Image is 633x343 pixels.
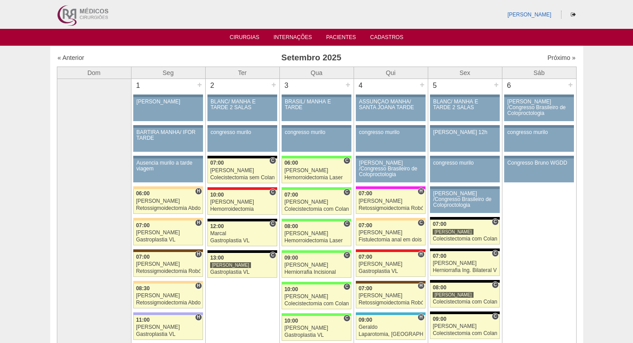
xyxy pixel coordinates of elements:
div: Key: Neomater [356,312,425,315]
a: congresso murilo [504,128,573,152]
span: 11:00 [136,317,150,323]
div: 2 [206,79,219,92]
div: 4 [354,79,368,92]
a: Ausencia murilo a tarde viagem [133,158,203,182]
span: Hospital [418,188,424,195]
div: Colecistectomia com Colangiografia VL [433,236,497,242]
a: C 09:00 [PERSON_NAME] Colecistectomia com Colangiografia VL [430,314,499,339]
div: Key: Santa Joana [133,249,203,252]
a: [PERSON_NAME] /Congresso Brasileiro de Coloproctologia [356,158,425,182]
div: Key: Brasil [282,187,351,190]
span: 08:00 [284,223,298,229]
a: BRASIL/ MANHÃ E TARDE [282,97,351,121]
a: [PERSON_NAME] [507,12,551,18]
span: 07:00 [358,190,372,197]
th: Qua [279,67,354,79]
div: Key: Aviso [356,125,425,128]
a: BLANC/ MANHÃ E TARDE 2 SALAS [430,97,499,121]
a: H 07:00 [PERSON_NAME] Retossigmoidectomia Robótica [356,284,425,308]
div: + [344,79,352,91]
div: [PERSON_NAME] [284,168,349,173]
div: [PERSON_NAME] [136,261,200,267]
div: + [493,79,500,91]
div: Key: Aviso [504,95,573,97]
a: H 07:00 [PERSON_NAME] Retossigmoidectomia Robótica [356,189,425,214]
div: Fistulectomia anal em dois tempos [358,237,423,243]
div: Key: Blanc [430,217,499,220]
div: Key: Brasil [282,250,351,253]
a: Cirurgias [230,34,259,43]
a: C 06:00 [PERSON_NAME] Hemorroidectomia Laser [282,158,351,183]
div: [PERSON_NAME] [433,323,497,329]
a: H 07:00 [PERSON_NAME] Gastroplastia VL [133,221,203,245]
a: BLANC/ MANHÃ E TARDE 2 SALAS [207,97,277,121]
i: Sair [571,12,576,17]
a: Cadastros [370,34,403,43]
span: 07:00 [433,221,446,227]
a: Próximo » [547,54,575,61]
div: Congresso Bruno WGDD [507,160,571,166]
div: Key: Blanc [430,311,499,314]
a: congresso murilo [356,128,425,152]
div: [PERSON_NAME] [136,293,200,299]
a: C 09:00 [PERSON_NAME] Herniorrafia Incisional [282,253,351,278]
div: Retossigmoidectomia Abdominal VL [136,205,200,211]
span: Consultório [492,313,498,320]
th: Dom [57,67,131,79]
div: [PERSON_NAME] [210,168,275,173]
a: congresso murilo [207,128,277,152]
div: Key: Blanc [207,219,277,221]
span: Consultório [343,315,350,322]
div: [PERSON_NAME] [284,262,349,268]
div: [PERSON_NAME] [284,231,349,237]
span: Consultório [492,281,498,288]
div: Key: Bartira [133,281,203,284]
a: C 07:00 [PERSON_NAME] Colecistectomia com Colangiografia VL [430,220,499,244]
div: Retossigmoidectomia Robótica [136,268,200,274]
a: C 10:00 [PERSON_NAME] Hemorroidectomia [207,190,277,215]
div: ASSUNÇÃO MANHÃ/ SANTA JOANA TARDE [359,99,422,110]
div: Key: Aviso [133,156,203,158]
div: BARTIRA MANHÃ/ IFOR TARDE [136,130,200,141]
span: Consultório [343,283,350,290]
th: Seg [131,67,205,79]
div: Key: Aviso [356,156,425,158]
span: 07:00 [433,253,446,259]
a: C 07:00 [PERSON_NAME] Colecistectomia com Colangiografia VL [282,190,351,215]
div: [PERSON_NAME] [210,262,251,268]
span: 09:00 [358,317,372,323]
div: + [196,79,203,91]
a: [PERSON_NAME] 12h [430,128,499,152]
div: Key: Brasil [282,313,351,316]
a: H 09:00 Geraldo Laparotomia, [GEOGRAPHIC_DATA], Drenagem, Bridas VL [356,315,425,340]
h3: Setembro 2025 [182,51,441,64]
div: Key: Blanc [207,156,277,158]
div: + [270,79,278,91]
div: congresso murilo [211,130,274,135]
a: C 07:00 [PERSON_NAME] Fistulectomia anal em dois tempos [356,221,425,245]
span: Hospital [195,282,202,289]
div: Key: Blanc [430,248,499,251]
div: Herniorrafia Ing. Bilateral VL [433,268,497,273]
div: Gastroplastia VL [210,269,275,275]
div: Key: Aviso [133,125,203,128]
a: Internações [274,34,312,43]
div: [PERSON_NAME] [284,199,349,205]
div: congresso murilo [359,130,422,135]
div: Key: Aviso [207,125,277,128]
div: Key: Bartira [356,218,425,221]
div: [PERSON_NAME] [136,230,200,236]
div: Key: Aviso [356,95,425,97]
div: Key: Aviso [430,125,499,128]
div: Key: Aviso [504,156,573,158]
a: C 13:00 [PERSON_NAME] Gastroplastia VL [207,253,277,278]
a: [PERSON_NAME] /Congresso Brasileiro de Coloproctologia [504,97,573,121]
span: Consultório [343,157,350,164]
span: 13:00 [210,255,224,261]
span: 07:00 [136,254,150,260]
a: C 10:00 [PERSON_NAME] Colecistectomia com Colangiografia VL [282,284,351,309]
div: 5 [428,79,442,92]
div: Key: Brasil [282,156,351,158]
a: H 06:00 [PERSON_NAME] Retossigmoidectomia Abdominal VL [133,189,203,214]
a: Congresso Bruno WGDD [504,158,573,182]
